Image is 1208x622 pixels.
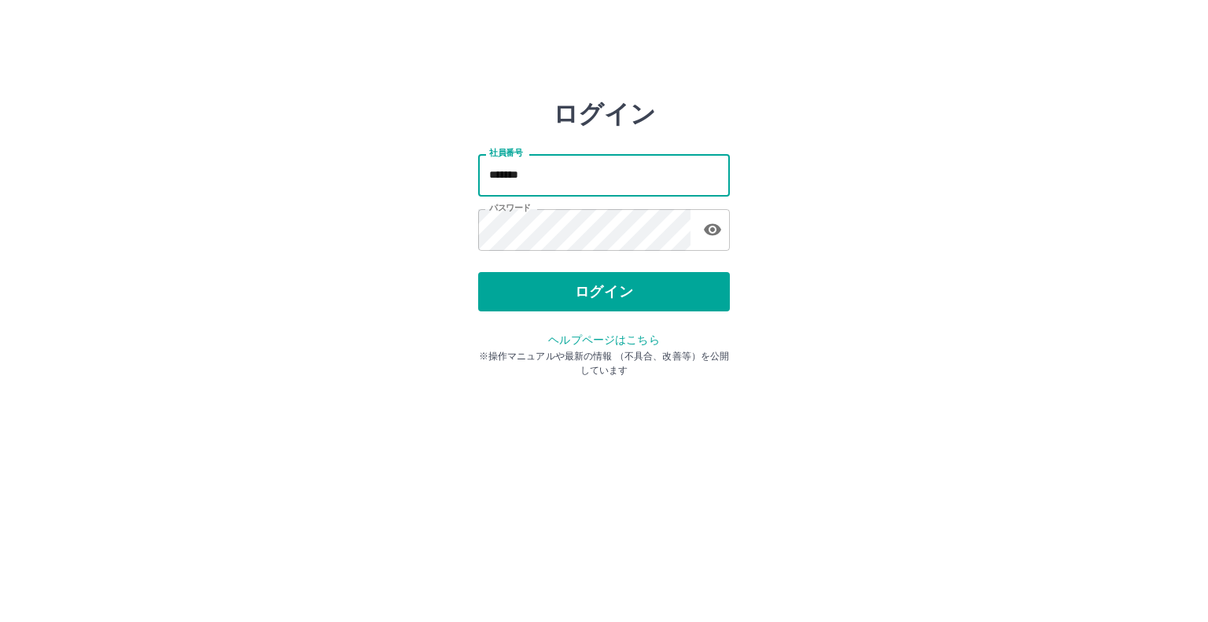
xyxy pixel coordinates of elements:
label: パスワード [489,202,531,214]
a: ヘルプページはこちら [548,333,659,346]
label: 社員番号 [489,147,522,159]
button: ログイン [478,272,730,311]
p: ※操作マニュアルや最新の情報 （不具合、改善等）を公開しています [478,349,730,377]
h2: ログイン [553,99,656,129]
